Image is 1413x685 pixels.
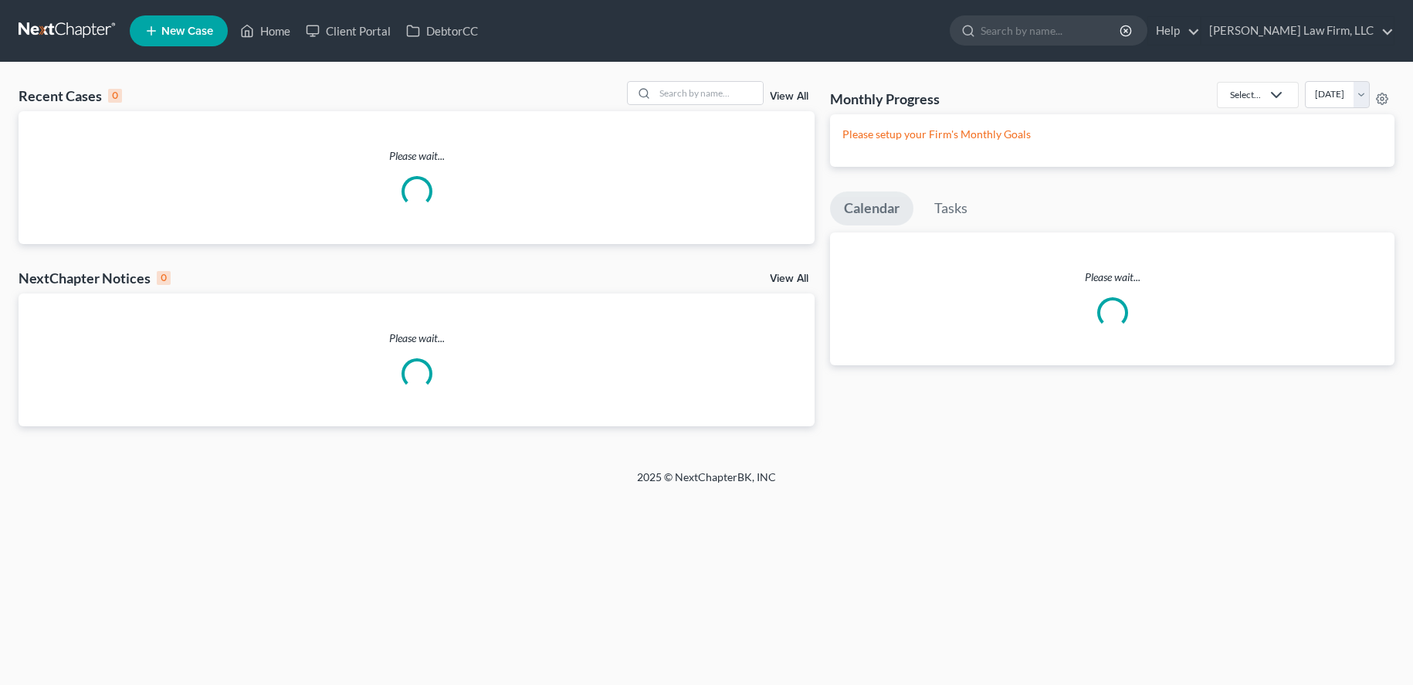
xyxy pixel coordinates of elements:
p: Please wait... [830,270,1394,285]
input: Search by name... [981,16,1122,45]
a: Help [1148,17,1200,45]
a: Client Portal [298,17,398,45]
a: View All [770,91,808,102]
div: 2025 © NextChapterBK, INC [266,470,1147,497]
p: Please wait... [19,148,815,164]
p: Please wait... [19,331,815,346]
span: New Case [161,25,213,37]
a: DebtorCC [398,17,486,45]
a: Tasks [920,192,981,226]
div: Recent Cases [19,86,122,105]
a: [PERSON_NAME] Law Firm, LLC [1201,17,1394,45]
input: Search by name... [655,82,763,104]
div: 0 [108,89,122,103]
div: Select... [1230,88,1261,101]
p: Please setup your Firm's Monthly Goals [842,127,1382,142]
a: View All [770,273,808,284]
a: Home [232,17,298,45]
h3: Monthly Progress [830,90,940,108]
a: Calendar [830,192,913,226]
div: 0 [157,271,171,285]
div: NextChapter Notices [19,269,171,287]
